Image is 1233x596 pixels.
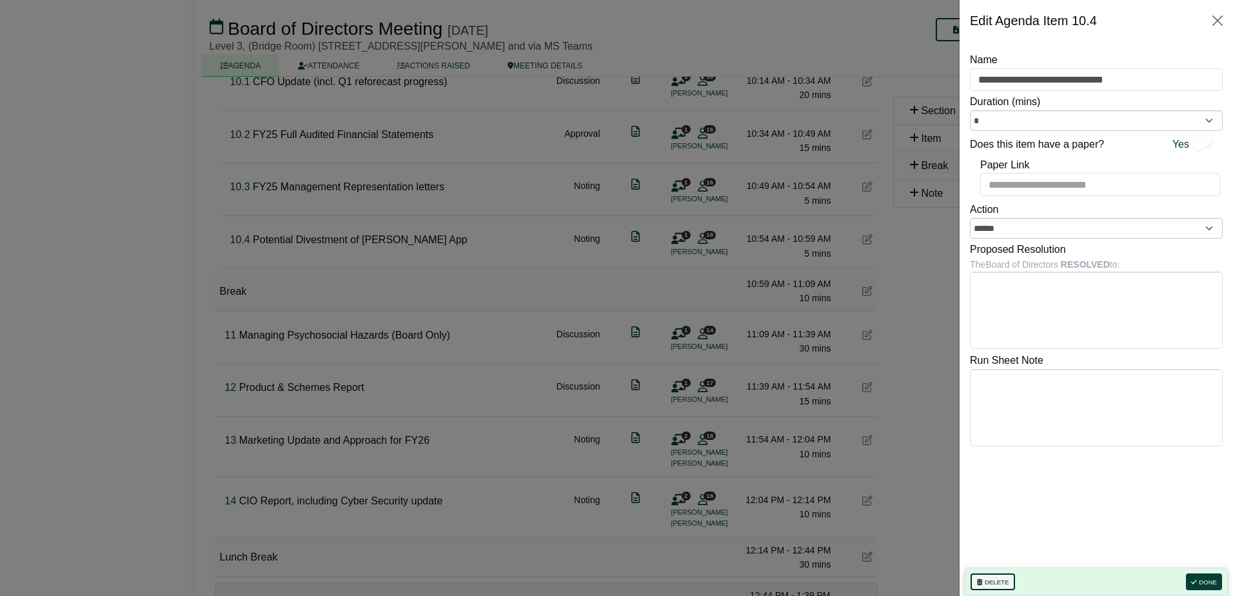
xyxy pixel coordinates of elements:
[1207,10,1228,31] button: Close
[970,136,1104,153] label: Does this item have a paper?
[971,573,1015,590] button: Delete
[970,94,1040,110] label: Duration (mins)
[970,201,998,218] label: Action
[1172,136,1189,153] span: Yes
[980,157,1030,174] label: Paper Link
[1186,573,1222,590] button: Done
[970,10,1097,31] div: Edit Agenda Item 10.4
[1061,259,1110,270] b: RESOLVED
[970,257,1223,272] div: The Board of Directors to:
[970,352,1043,369] label: Run Sheet Note
[970,52,998,68] label: Name
[970,241,1066,258] label: Proposed Resolution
